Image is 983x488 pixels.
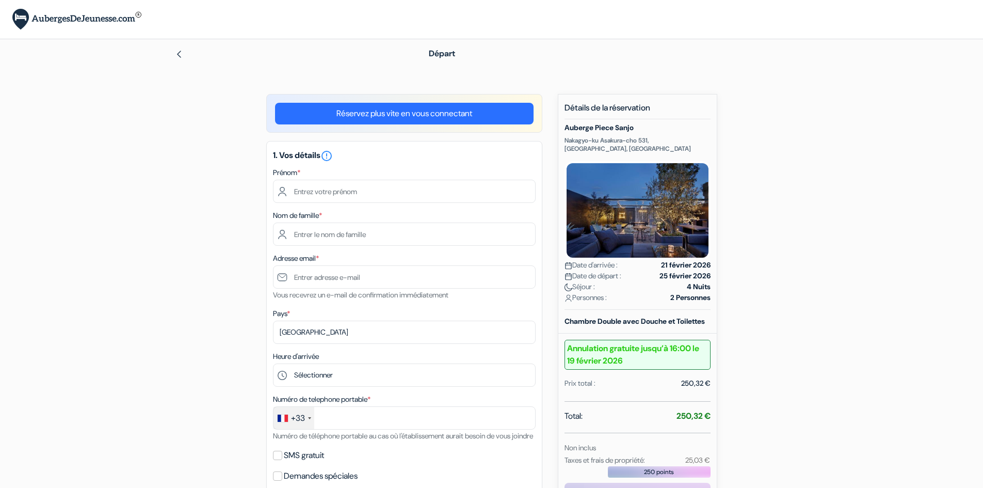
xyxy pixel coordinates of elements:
h5: Détails de la réservation [565,103,711,119]
strong: 250,32 € [676,411,711,421]
i: error_outline [320,150,333,162]
span: Date d'arrivée : [565,260,618,271]
span: 250 points [644,467,674,477]
label: Numéro de telephone portable [273,394,370,405]
span: Date de départ : [565,271,621,281]
img: left_arrow.svg [175,50,183,58]
label: Adresse email [273,253,319,264]
h5: Auberge Piece Sanjo [565,123,711,132]
img: AubergesDeJeunesse.com [12,9,141,30]
div: Prix total : [565,378,595,389]
div: +33 [291,412,305,424]
input: Entrez votre prénom [273,180,536,203]
strong: 4 Nuits [687,281,711,292]
img: calendar.svg [565,273,572,280]
input: Entrer adresse e-mail [273,265,536,289]
label: Prénom [273,167,300,178]
span: Départ [429,48,455,59]
label: Demandes spéciales [284,469,358,483]
span: Séjour : [565,281,595,292]
label: Pays [273,308,290,319]
small: Taxes et frais de propriété: [565,455,645,465]
strong: 2 Personnes [670,292,711,303]
label: Heure d'arrivée [273,351,319,362]
span: Total: [565,410,583,422]
label: SMS gratuit [284,448,324,463]
b: Annulation gratuite jusqu’à 16:00 le 19 février 2026 [565,340,711,370]
h5: 1. Vos détails [273,150,536,162]
label: Nom de famille [273,210,322,221]
img: user_icon.svg [565,294,572,302]
small: Numéro de téléphone portable au cas où l'établissement aurait besoin de vous joindre [273,431,533,440]
strong: 25 février 2026 [659,271,711,281]
small: 25,03 € [685,455,710,465]
small: Vous recevrez un e-mail de confirmation immédiatement [273,290,448,300]
b: Chambre Double avec Douche et Toilettes [565,317,705,326]
img: calendar.svg [565,262,572,270]
input: Entrer le nom de famille [273,223,536,246]
p: Nakagyo-ku Asakura-cho 531, [GEOGRAPHIC_DATA], [GEOGRAPHIC_DATA] [565,136,711,153]
span: Personnes : [565,292,607,303]
strong: 21 février 2026 [661,260,711,271]
a: error_outline [320,150,333,161]
small: Non inclus [565,443,596,452]
a: Réservez plus vite en vous connectant [275,103,534,124]
img: moon.svg [565,284,572,291]
div: 250,32 € [681,378,711,389]
div: France: +33 [273,407,314,429]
